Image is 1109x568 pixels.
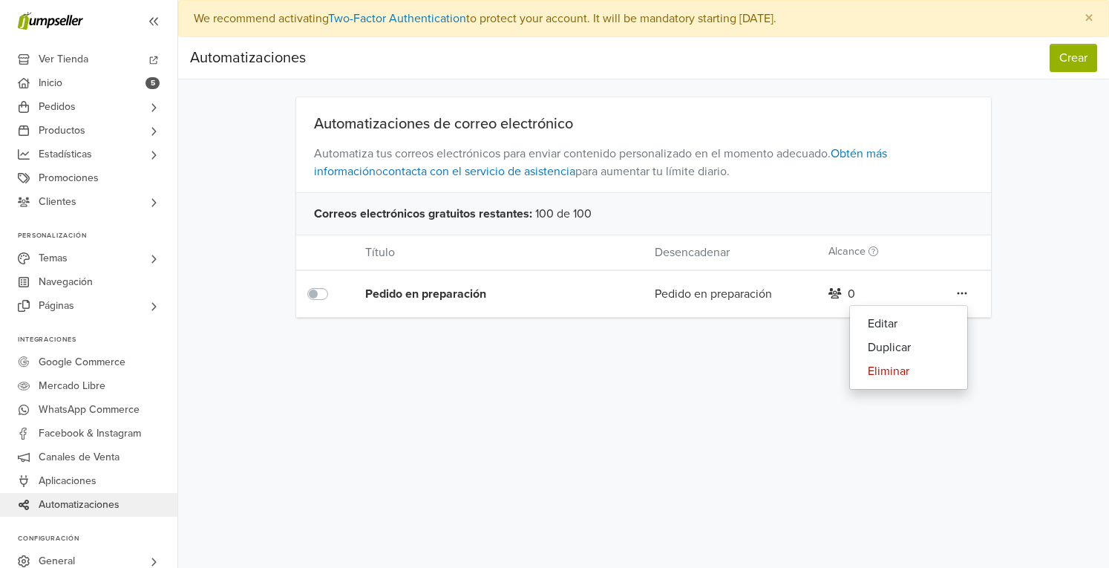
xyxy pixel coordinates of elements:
[39,143,92,166] span: Estadísticas
[328,11,466,26] a: Two-Factor Authentication
[850,312,967,336] a: Editar
[39,294,74,318] span: Páginas
[848,285,855,303] div: 0
[18,336,177,345] p: Integraciones
[296,115,992,133] div: Automatizaciones de correo electrónico
[145,77,160,89] span: 5
[39,190,76,214] span: Clientes
[39,350,125,374] span: Google Commerce
[39,95,76,119] span: Pedidos
[39,422,141,445] span: Facebook & Instagram
[39,270,93,294] span: Navegación
[644,244,817,261] div: Desencadenar
[39,469,96,493] span: Aplicaciones
[850,336,967,359] a: Duplicar
[39,247,68,270] span: Temas
[18,232,177,241] p: Personalización
[1085,7,1093,29] span: ×
[39,398,140,422] span: WhatsApp Commerce
[39,166,99,190] span: Promociones
[365,285,597,303] div: Pedido en preparación
[39,493,120,517] span: Automatizaciones
[296,133,992,192] span: Automatiza tus correos electrónicos para enviar contenido personalizado en el momento adecuado. o...
[382,164,575,179] a: contacta con el servicio de asistencia
[190,43,306,73] div: Automatizaciones
[39,374,105,398] span: Mercado Libre
[1050,44,1097,72] button: Crear
[39,48,88,71] span: Ver Tienda
[828,244,878,260] label: Alcance
[850,359,967,383] a: Eliminar
[644,285,817,303] div: Pedido en preparación
[39,71,62,95] span: Inicio
[354,244,644,261] div: Título
[39,119,85,143] span: Productos
[296,192,992,235] div: 100 de 100
[314,205,532,223] span: Correos electrónicos gratuitos restantes :
[1070,1,1108,36] button: Close
[18,535,177,543] p: Configuración
[39,445,120,469] span: Canales de Venta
